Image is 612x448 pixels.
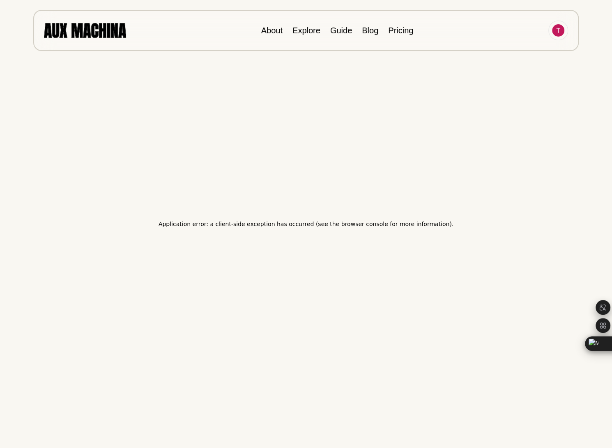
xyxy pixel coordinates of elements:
[552,24,564,37] img: Avatar
[388,26,413,35] a: Pricing
[44,23,126,37] img: AUX MACHINA
[159,218,453,230] h2: Application error: a client-side exception has occurred (see the browser console for more informa...
[362,26,378,35] a: Blog
[261,26,283,35] a: About
[292,26,320,35] a: Explore
[330,26,352,35] a: Guide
